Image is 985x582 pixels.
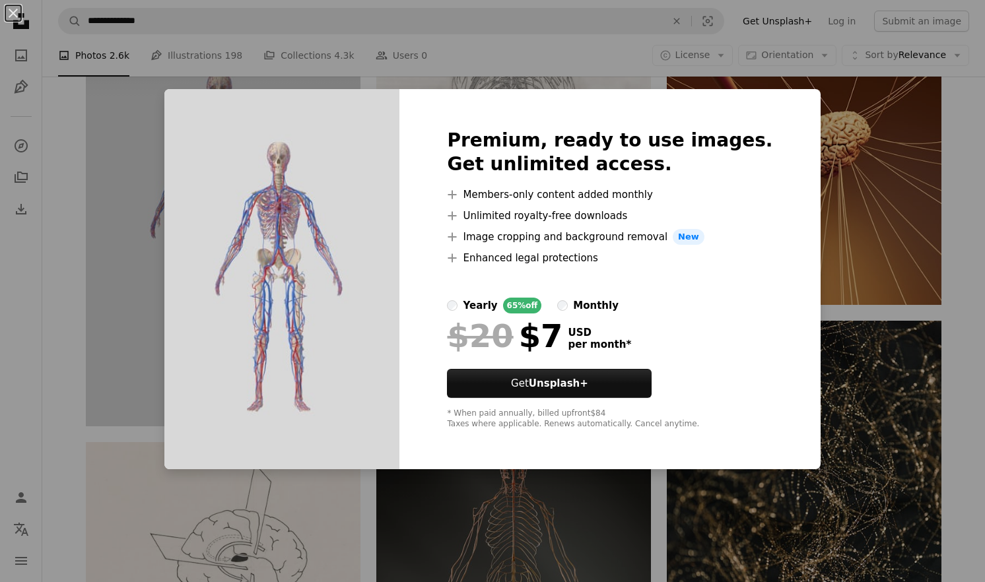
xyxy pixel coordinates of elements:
[447,229,772,245] li: Image cropping and background removal
[673,229,704,245] span: New
[447,250,772,266] li: Enhanced legal protections
[447,129,772,176] h2: Premium, ready to use images. Get unlimited access.
[447,369,652,398] button: GetUnsplash+
[557,300,568,311] input: monthly
[447,408,772,430] div: * When paid annually, billed upfront $84 Taxes where applicable. Renews automatically. Cancel any...
[447,319,562,353] div: $7
[568,327,631,339] span: USD
[164,89,399,469] img: premium_photo-1677850090629-b4933ee217ab
[447,208,772,224] li: Unlimited royalty-free downloads
[447,187,772,203] li: Members-only content added monthly
[573,298,619,313] div: monthly
[463,298,497,313] div: yearly
[529,377,588,389] strong: Unsplash+
[447,300,458,311] input: yearly65%off
[503,298,542,313] div: 65% off
[447,319,513,353] span: $20
[568,339,631,350] span: per month *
